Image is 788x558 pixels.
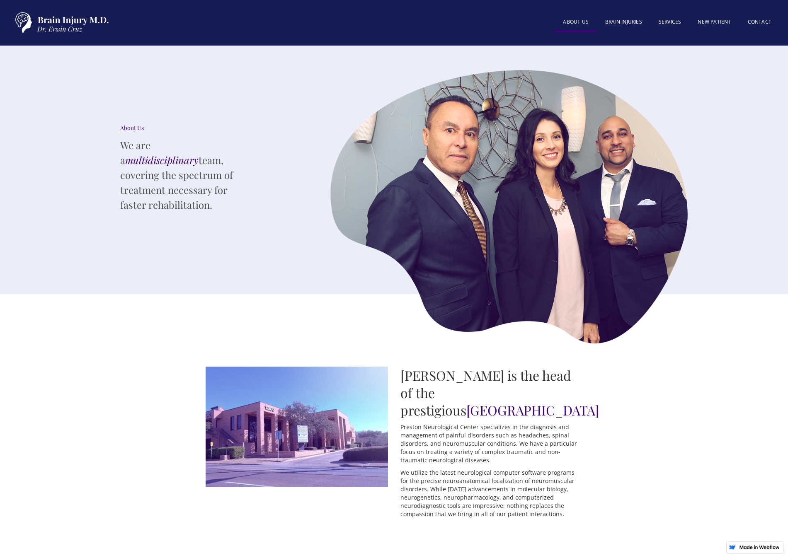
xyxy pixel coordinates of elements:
p: Preston Neurological Center specializes in the diagnosis and management of painful disorders such... [400,423,583,464]
a: About US [555,14,597,32]
a: New patient [689,14,739,30]
h2: [PERSON_NAME] is the head of the prestigious [400,367,583,419]
a: SERVICES [650,14,690,30]
a: BRAIN INJURIES [597,14,650,30]
a: home [8,8,112,37]
a: Contact [740,14,780,30]
div: About Us [120,124,245,132]
p: We utilize the latest neurological computer software programs for the precise neuroanatomical loc... [400,469,583,518]
em: multidisciplinary [125,153,199,167]
p: We are a team, covering the spectrum of treatment necessary for faster rehabilitation. [120,138,245,212]
span: [GEOGRAPHIC_DATA] [466,401,599,419]
img: Made in Webflow [739,545,780,549]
